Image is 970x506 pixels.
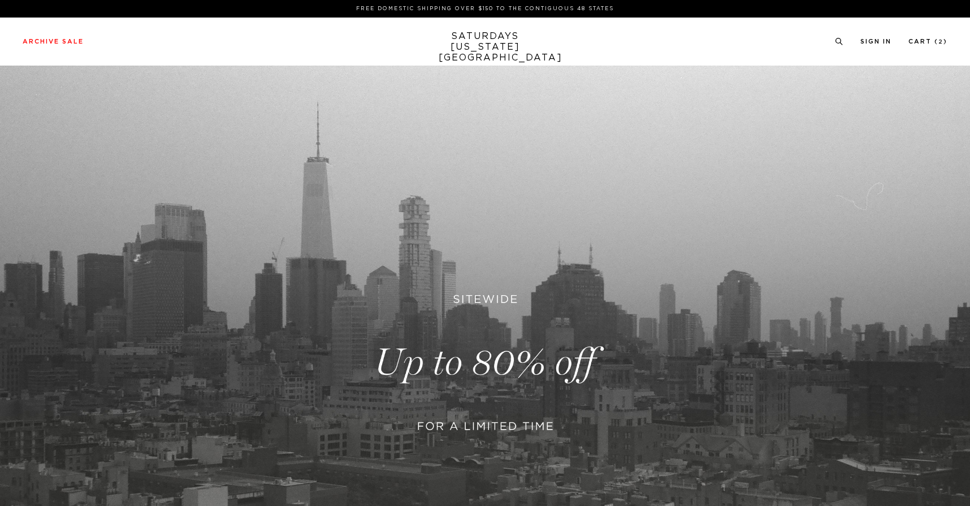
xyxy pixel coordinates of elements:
[23,38,84,45] a: Archive Sale
[938,40,943,45] small: 2
[27,5,943,13] p: FREE DOMESTIC SHIPPING OVER $150 TO THE CONTIGUOUS 48 STATES
[860,38,891,45] a: Sign In
[439,31,532,63] a: SATURDAYS[US_STATE][GEOGRAPHIC_DATA]
[908,38,947,45] a: Cart (2)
